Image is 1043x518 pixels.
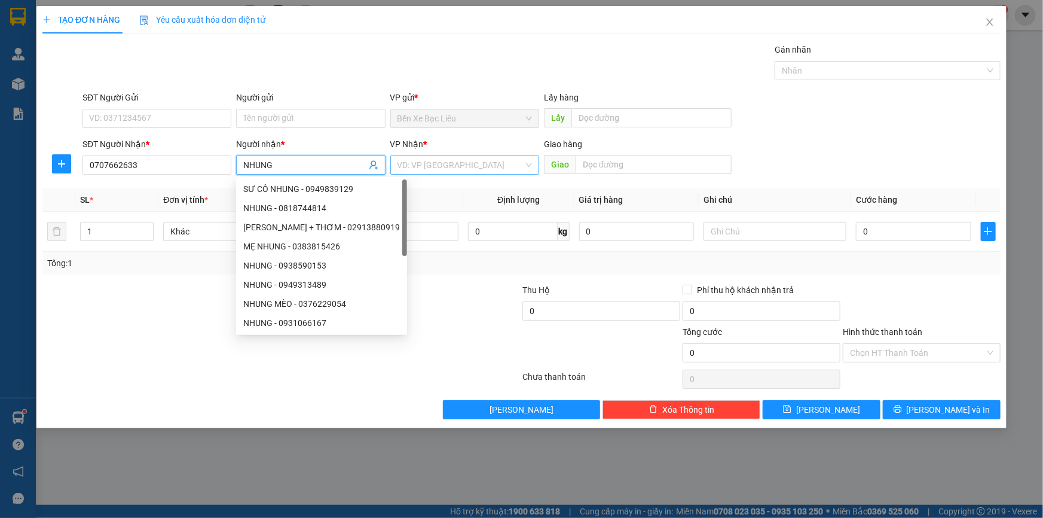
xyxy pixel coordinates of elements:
[571,108,732,127] input: Dọc đường
[236,179,407,199] div: SƯ CÔ NHUNG - 0949839129
[796,403,860,416] span: [PERSON_NAME]
[243,297,400,310] div: NHUNG MÈO - 0376229054
[69,44,78,53] span: phone
[243,278,400,291] div: NHUNG - 0949313489
[139,15,265,25] span: Yêu cầu xuất hóa đơn điện tử
[82,91,231,104] div: SĐT Người Gửi
[397,109,532,127] span: Bến Xe Bạc Liêu
[236,138,385,151] div: Người nhận
[856,195,897,205] span: Cước hàng
[243,240,400,253] div: MẸ NHUNG - 0383815426
[763,400,880,419] button: save[PERSON_NAME]
[683,327,722,337] span: Tổng cước
[602,400,760,419] button: deleteXóa Thông tin
[243,259,400,272] div: NHUNG - 0938590153
[390,91,539,104] div: VP gửi
[973,6,1007,39] button: Close
[390,139,424,149] span: VP Nhận
[699,188,851,212] th: Ghi chú
[662,403,714,416] span: Xóa Thông tin
[236,294,407,313] div: NHUNG MÈO - 0376229054
[692,284,799,297] span: Phí thu hộ khách nhận trả
[47,222,66,241] button: delete
[243,202,400,215] div: NHUNG - 0818744814
[843,327,922,337] label: Hình thức thanh toán
[883,400,1001,419] button: printer[PERSON_NAME] và In
[576,155,732,174] input: Dọc đường
[82,138,231,151] div: SĐT Người Nhận
[443,400,601,419] button: [PERSON_NAME]
[47,257,403,270] div: Tổng: 1
[236,275,407,294] div: NHUNG - 0949313489
[236,237,407,256] div: MẸ NHUNG - 0383815426
[544,139,582,149] span: Giao hàng
[42,16,51,24] span: plus
[907,403,990,416] span: [PERSON_NAME] và In
[170,223,299,240] span: Khác
[783,405,791,415] span: save
[52,154,71,173] button: plus
[139,16,149,25] img: icon
[558,222,570,241] span: kg
[497,195,540,205] span: Định lượng
[236,199,407,218] div: NHUNG - 0818744814
[163,195,208,205] span: Đơn vị tính
[53,159,71,169] span: plus
[5,26,228,41] li: 995 [PERSON_NAME]
[775,45,811,54] label: Gán nhãn
[579,195,623,205] span: Giá trị hàng
[981,222,996,241] button: plus
[522,370,682,391] div: Chưa thanh toán
[544,108,571,127] span: Lấy
[544,155,576,174] span: Giao
[985,17,995,27] span: close
[243,316,400,330] div: NHUNG - 0931066167
[236,256,407,275] div: NHUNG - 0938590153
[236,218,407,237] div: ĐÀO NHUNG + THƠM - 02913880919
[544,93,579,102] span: Lấy hàng
[42,15,120,25] span: TẠO ĐƠN HÀNG
[704,222,846,241] input: Ghi Chú
[5,75,166,95] b: GỬI : Bến Xe Bạc Liêu
[649,405,657,415] span: delete
[80,195,90,205] span: SL
[5,41,228,56] li: 0946 508 595
[522,285,550,295] span: Thu Hộ
[369,160,378,170] span: user-add
[236,313,407,333] div: NHUNG - 0931066167
[894,405,902,415] span: printer
[579,222,695,241] input: 0
[236,91,385,104] div: Người gửi
[490,403,553,416] span: [PERSON_NAME]
[69,8,159,23] b: Nhà Xe Hà My
[243,221,400,234] div: [PERSON_NAME] + THƠM - 02913880919
[981,227,995,236] span: plus
[69,29,78,38] span: environment
[243,182,400,196] div: SƯ CÔ NHUNG - 0949839129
